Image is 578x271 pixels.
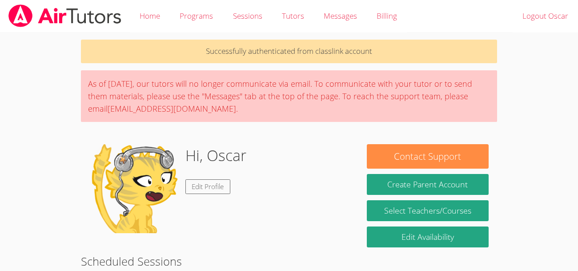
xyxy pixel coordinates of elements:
[185,144,246,167] h1: Hi, Oscar
[8,4,122,27] img: airtutors_banner-c4298cdbf04f3fff15de1276eac7730deb9818008684d7c2e4769d2f7ddbe033.png
[185,179,231,194] a: Edit Profile
[89,144,178,233] img: default.png
[81,40,497,63] p: Successfully authenticated from classlink account
[367,174,489,195] button: Create Parent Account
[367,227,489,247] a: Edit Availability
[81,70,497,122] div: As of [DATE], our tutors will no longer communicate via email. To communicate with your tutor or ...
[81,253,497,270] h2: Scheduled Sessions
[367,200,489,221] a: Select Teachers/Courses
[324,11,357,21] span: Messages
[367,144,489,169] button: Contact Support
